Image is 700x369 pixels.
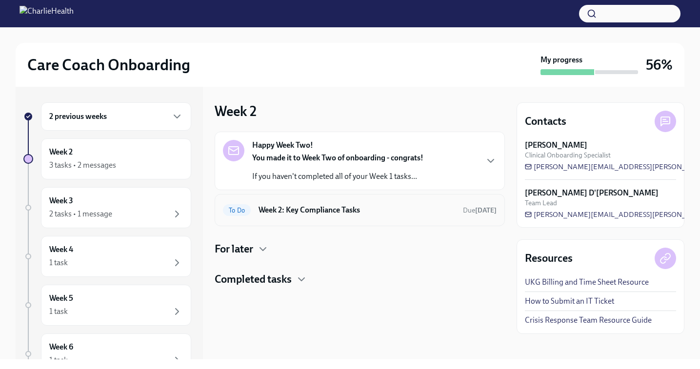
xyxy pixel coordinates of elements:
span: Team Lead [525,198,557,208]
a: Week 23 tasks • 2 messages [23,138,191,179]
h6: Week 2 [49,147,73,157]
strong: My progress [540,55,582,65]
a: Week 51 task [23,285,191,326]
a: UKG Billing and Time Sheet Resource [525,277,649,288]
div: 1 task [49,257,68,268]
div: 2 previous weeks [41,102,191,131]
h6: Week 3 [49,195,73,206]
h6: Week 5 [49,293,73,304]
h4: Contacts [525,114,566,129]
strong: You made it to Week Two of onboarding - congrats! [252,153,423,162]
strong: Happy Week Two! [252,140,313,151]
h6: Week 2: Key Compliance Tasks [259,205,455,215]
h4: Completed tasks [215,272,292,287]
strong: [PERSON_NAME] D'[PERSON_NAME] [525,188,659,198]
div: 2 tasks • 1 message [49,209,112,219]
div: 3 tasks • 2 messages [49,160,116,171]
span: September 8th, 2025 10:00 [463,206,497,215]
span: Clinical Onboarding Specialist [525,151,611,160]
div: For later [215,242,505,256]
h2: Care Coach Onboarding [27,55,190,75]
a: To DoWeek 2: Key Compliance TasksDue[DATE] [223,202,497,218]
h4: Resources [525,251,573,266]
a: Crisis Response Team Resource Guide [525,315,652,326]
h4: For later [215,242,253,256]
img: CharlieHealth [20,6,74,21]
div: 1 task [49,355,68,366]
span: Due [463,206,497,214]
h6: 2 previous weeks [49,111,107,122]
a: Week 41 task [23,236,191,277]
h3: Week 2 [215,102,257,120]
div: 1 task [49,306,68,317]
strong: [PERSON_NAME] [525,140,587,151]
h6: Week 6 [49,342,73,352]
div: Completed tasks [215,272,505,287]
p: If you haven't completed all of your Week 1 tasks... [252,171,423,182]
strong: [DATE] [475,206,497,214]
h3: 56% [646,56,673,74]
a: Week 32 tasks • 1 message [23,187,191,228]
a: How to Submit an IT Ticket [525,296,614,307]
span: To Do [223,207,251,214]
h6: Week 4 [49,244,73,255]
